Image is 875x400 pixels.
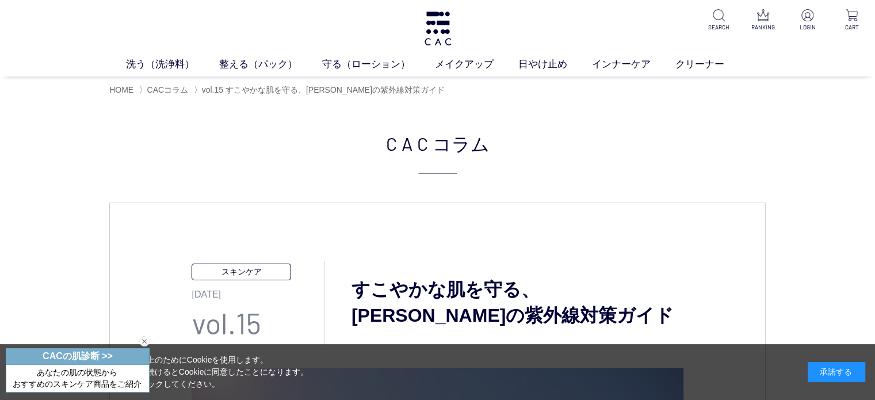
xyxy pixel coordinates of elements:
a: 守る（ローション） [322,57,435,72]
li: 〉 [194,85,448,96]
h3: すこやかな肌を守る、[PERSON_NAME]の紫外線対策ガイド [324,277,683,329]
p: vol.15 [192,302,324,345]
a: SEARCH [705,9,733,32]
h2: CAC [109,129,766,174]
img: logo [423,12,453,45]
p: RANKING [749,23,777,32]
a: LOGIN [793,9,821,32]
a: インナーケア [592,57,675,72]
li: 〉 [139,85,192,96]
span: コラム [433,129,490,157]
div: 当サイトでは、お客様へのサービス向上のためにCookieを使用します。 「承諾する」をクリックするか閲覧を続けるとCookieに同意したことになります。 詳細はこちらの をクリックしてください。 [10,354,309,390]
a: クリーナー [675,57,749,72]
a: CART [838,9,866,32]
a: メイクアップ [435,57,518,72]
p: SEARCH [705,23,733,32]
a: RANKING [749,9,777,32]
a: 整える（パック） [219,57,322,72]
p: CART [838,23,866,32]
p: LOGIN [793,23,821,32]
span: vol.15 すこやかな肌を守る、[PERSON_NAME]の紫外線対策ガイド [202,85,445,94]
div: 承諾する [808,362,865,382]
a: CACコラム [147,85,189,94]
a: 日やけ止め [518,57,592,72]
p: [DATE] [192,280,324,302]
a: 洗う（洗浄料） [126,57,219,72]
p: スキンケア [192,264,291,280]
a: HOME [109,85,133,94]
